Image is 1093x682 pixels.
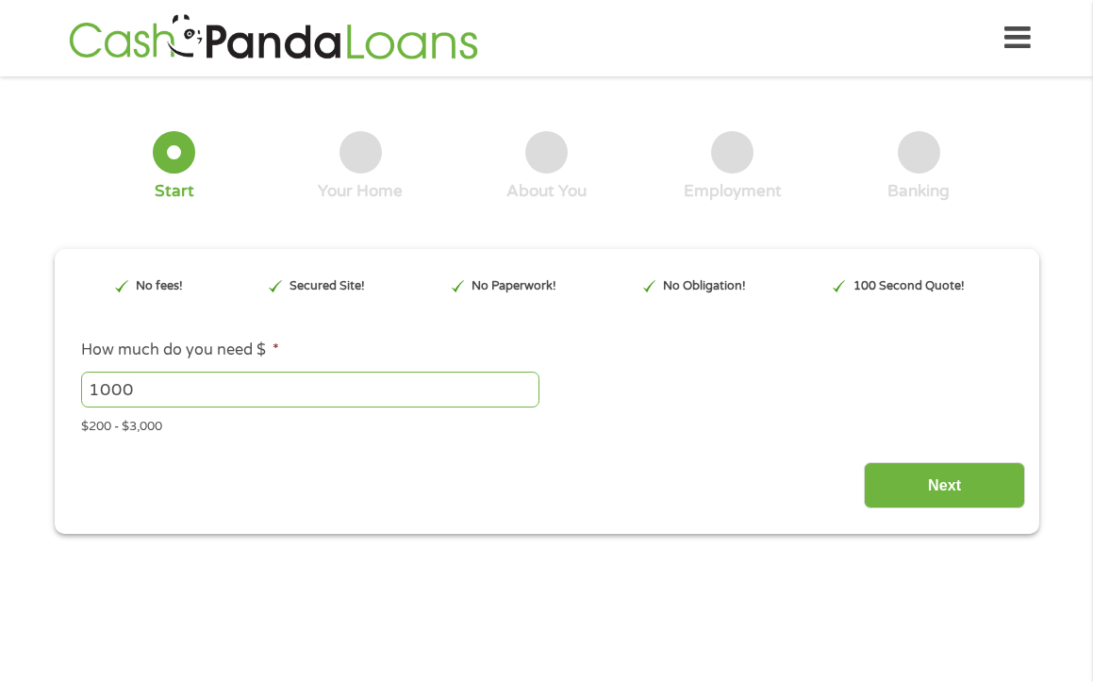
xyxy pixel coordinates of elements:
[81,411,1011,437] div: $200 - $3,000
[663,277,746,295] p: No Obligation!
[63,11,484,65] img: GetLoanNow Logo
[318,181,403,202] div: Your Home
[887,181,950,202] div: Banking
[472,277,556,295] p: No Paperwork!
[506,181,587,202] div: About You
[853,277,965,295] p: 100 Second Quote!
[864,462,1025,508] input: Next
[81,341,279,360] label: How much do you need $
[136,277,183,295] p: No fees!
[290,277,365,295] p: Secured Site!
[155,181,194,202] div: Start
[684,181,782,202] div: Employment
